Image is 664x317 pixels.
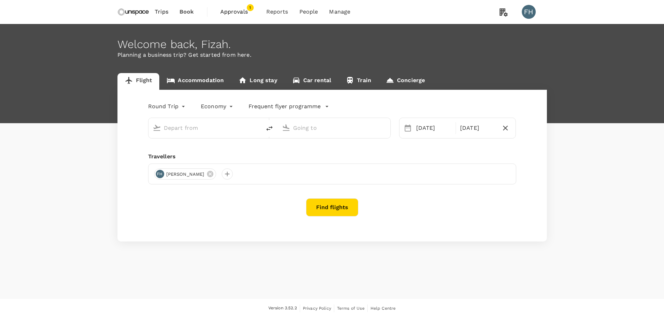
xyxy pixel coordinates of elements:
img: Unispace [117,4,150,19]
span: Help Centre [371,306,396,311]
span: Version 3.52.2 [268,305,297,312]
a: Privacy Policy [303,304,331,312]
div: Round Trip [148,101,187,112]
a: Terms of Use [337,304,365,312]
button: Frequent flyer programme [249,102,329,111]
div: [DATE] [413,121,454,135]
span: Book [180,8,194,16]
a: Car rental [285,73,339,90]
span: Trips [155,8,168,16]
span: [PERSON_NAME] [162,171,209,178]
div: Welcome back , Fizah . [117,38,547,51]
button: Open [256,127,258,128]
a: Flight [117,73,160,90]
span: People [299,8,318,16]
a: Concierge [379,73,432,90]
div: Travellers [148,152,516,161]
input: Depart from [164,122,246,133]
a: Train [338,73,379,90]
button: Find flights [306,198,358,216]
span: Privacy Policy [303,306,331,311]
span: Manage [329,8,350,16]
div: FH [522,5,536,19]
div: FH[PERSON_NAME] [154,168,216,180]
a: Accommodation [159,73,231,90]
button: delete [261,120,278,137]
p: Frequent flyer programme [249,102,321,111]
span: Approvals [220,8,255,16]
p: Planning a business trip? Get started from here. [117,51,547,59]
div: Economy [201,101,235,112]
span: Reports [266,8,288,16]
a: Long stay [231,73,284,90]
input: Going to [293,122,376,133]
button: Open [386,127,387,128]
span: Terms of Use [337,306,365,311]
span: 1 [247,4,254,11]
div: FH [156,170,164,178]
div: [DATE] [457,121,498,135]
a: Help Centre [371,304,396,312]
